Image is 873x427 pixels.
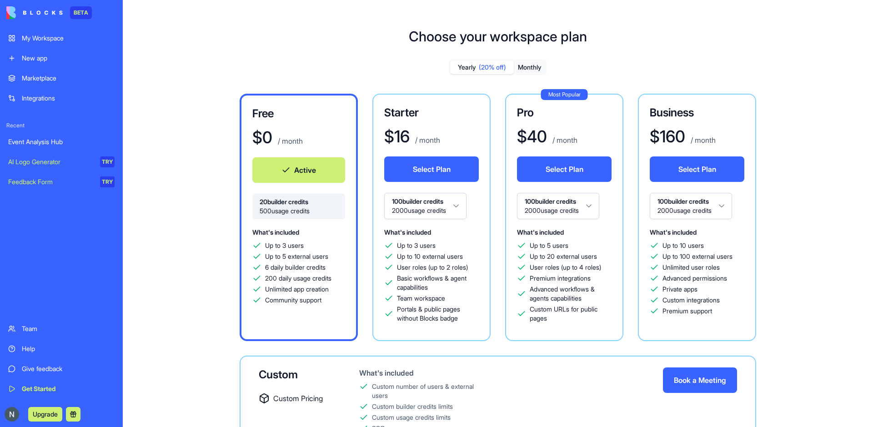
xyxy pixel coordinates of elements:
[3,380,120,398] a: Get Started
[397,274,479,292] span: Basic workflows & agent capabilities
[3,49,120,67] a: New app
[650,228,697,236] span: What's included
[450,61,514,74] button: Yearly
[650,156,744,182] button: Select Plan
[22,94,115,103] div: Integrations
[530,241,568,250] span: Up to 5 users
[265,285,329,294] span: Unlimited app creation
[517,105,612,120] h3: Pro
[662,241,704,250] span: Up to 10 users
[384,228,431,236] span: What's included
[265,241,304,250] span: Up to 3 users
[22,384,115,393] div: Get Started
[397,252,463,261] span: Up to 10 external users
[530,305,612,323] span: Custom URLs for public pages
[372,413,451,422] div: Custom usage credits limits
[384,156,479,182] button: Select Plan
[265,263,326,272] span: 6 daily builder credits
[28,409,62,418] a: Upgrade
[265,252,328,261] span: Up to 5 external users
[8,157,94,166] div: AI Logo Generator
[100,176,115,187] div: TRY
[397,305,479,323] span: Portals & public pages without Blocks badge
[689,135,716,146] p: / month
[8,177,94,186] div: Feedback Form
[397,241,436,250] span: Up to 3 users
[372,382,486,400] div: Custom number of users & external users
[3,29,120,47] a: My Workspace
[6,6,63,19] img: logo
[3,173,120,191] a: Feedback FormTRY
[662,252,733,261] span: Up to 100 external users
[22,54,115,63] div: New app
[252,106,345,121] h3: Free
[22,364,115,373] div: Give feedback
[22,74,115,83] div: Marketplace
[551,135,577,146] p: / month
[541,89,588,100] div: Most Popular
[517,228,564,236] span: What's included
[259,367,330,382] div: Custom
[409,28,587,45] h1: Choose your workspace plan
[663,367,737,393] button: Book a Meeting
[3,69,120,87] a: Marketplace
[517,156,612,182] button: Select Plan
[252,157,345,183] button: Active
[662,274,727,283] span: Advanced permissions
[530,285,612,303] span: Advanced workflows & agents capabilities
[397,263,468,272] span: User roles (up to 2 roles)
[650,127,685,146] h1: $ 160
[265,296,321,305] span: Community support
[28,407,62,422] button: Upgrade
[479,63,506,72] span: (20% off)
[530,252,597,261] span: Up to 20 external users
[3,153,120,171] a: AI Logo GeneratorTRY
[70,6,92,19] div: BETA
[530,274,591,283] span: Premium integrations
[260,197,338,206] span: 20 builder credits
[252,128,272,146] h1: $ 0
[359,367,486,378] div: What's included
[3,122,120,129] span: Recent
[662,306,712,316] span: Premium support
[22,344,115,353] div: Help
[276,136,303,146] p: / month
[3,89,120,107] a: Integrations
[662,263,720,272] span: Unlimited user roles
[530,263,601,272] span: User roles (up to 4 roles)
[5,407,19,422] img: ACg8ocL1vD7rAQ2IFbhM59zu4LmKacefKTco8m5b5FOE3v_IX66Kcw=s96-c
[413,135,440,146] p: / month
[3,320,120,338] a: Team
[22,34,115,43] div: My Workspace
[273,393,323,404] span: Custom Pricing
[22,324,115,333] div: Team
[252,228,299,236] span: What's included
[384,127,410,146] h1: $ 16
[662,285,697,294] span: Private apps
[3,360,120,378] a: Give feedback
[517,127,547,146] h1: $ 40
[265,274,331,283] span: 200 daily usage credits
[372,402,453,411] div: Custom builder credits limits
[662,296,720,305] span: Custom integrations
[514,61,546,74] button: Monthly
[260,206,338,216] span: 500 usage credits
[6,6,92,19] a: BETA
[650,105,744,120] h3: Business
[3,340,120,358] a: Help
[3,133,120,151] a: Event Analysis Hub
[397,294,445,303] span: Team workspace
[100,156,115,167] div: TRY
[384,105,479,120] h3: Starter
[8,137,115,146] div: Event Analysis Hub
